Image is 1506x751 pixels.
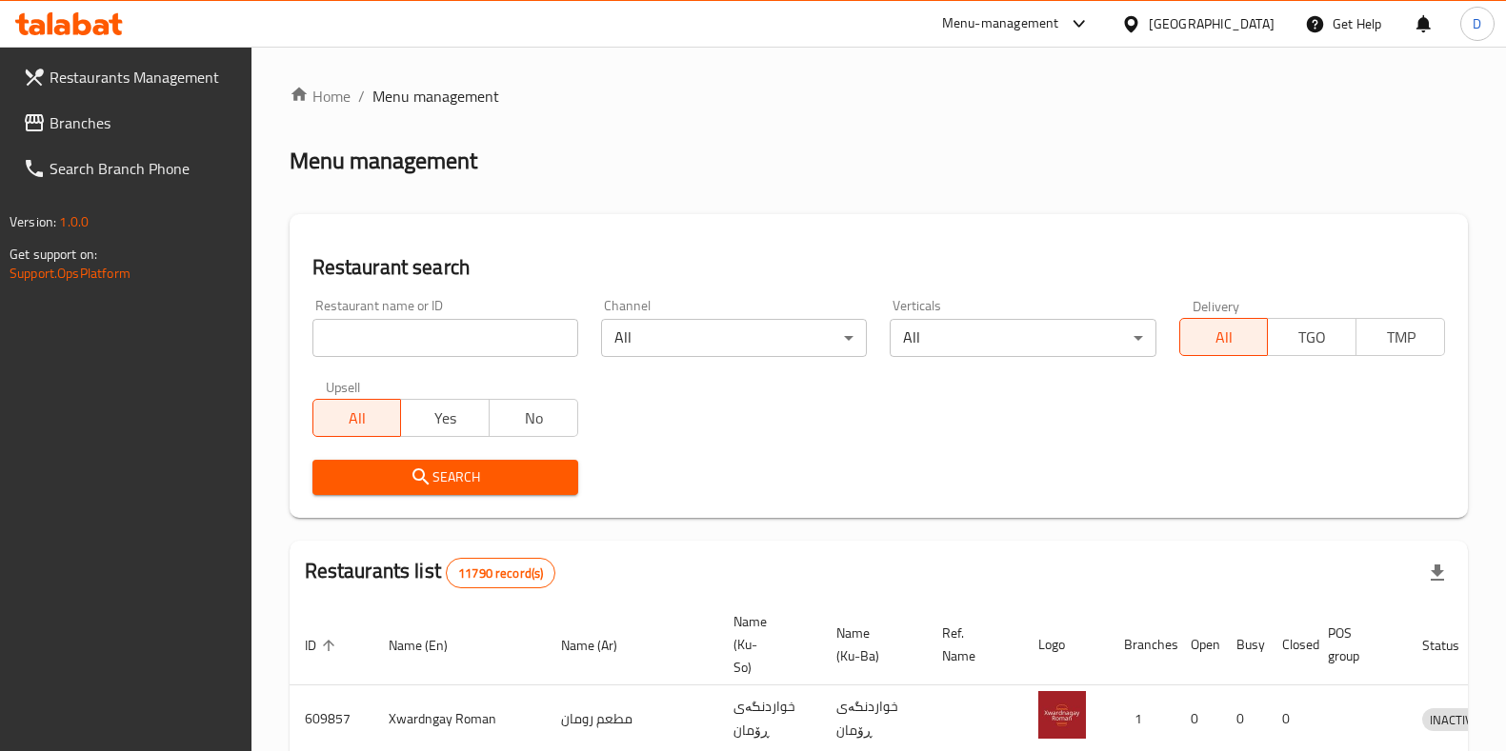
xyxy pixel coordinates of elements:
li: / [358,85,365,108]
span: Menu management [372,85,499,108]
img: Xwardngay Roman [1038,691,1086,739]
span: Search Branch Phone [50,157,236,180]
span: Ref. Name [942,622,1000,667]
span: 1.0.0 [59,209,89,234]
a: Search Branch Phone [8,146,251,191]
th: Closed [1267,604,1313,685]
th: Busy [1221,604,1267,685]
span: Restaurants Management [50,66,236,89]
span: Name (En) [389,634,472,657]
div: Export file [1415,550,1460,596]
th: Open [1175,604,1221,685]
span: Status [1422,634,1484,657]
span: D [1473,13,1481,34]
div: [GEOGRAPHIC_DATA] [1149,13,1275,34]
input: Search for restaurant name or ID.. [312,319,578,357]
a: Support.OpsPlatform [10,261,131,286]
button: Search [312,460,578,495]
label: Upsell [326,380,361,393]
span: POS group [1328,622,1384,667]
span: Branches [50,111,236,134]
button: Yes [400,399,490,437]
h2: Restaurants list [305,557,556,588]
button: No [489,399,578,437]
button: TGO [1267,318,1356,356]
span: No [497,405,571,432]
span: Search [328,465,563,489]
span: Name (Ar) [561,634,642,657]
span: Yes [409,405,482,432]
label: Delivery [1193,299,1240,312]
div: Menu-management [942,12,1059,35]
th: Branches [1109,604,1175,685]
a: Branches [8,100,251,146]
span: ID [305,634,341,657]
button: TMP [1355,318,1445,356]
span: Name (Ku-So) [733,610,798,679]
span: Name (Ku-Ba) [836,622,904,667]
div: All [890,319,1155,357]
nav: breadcrumb [290,85,1468,108]
span: TGO [1275,324,1349,351]
span: Get support on: [10,242,97,267]
button: All [312,399,402,437]
span: TMP [1364,324,1437,351]
span: All [1188,324,1261,351]
span: INACTIVE [1422,709,1487,731]
h2: Menu management [290,146,477,176]
div: Total records count [446,558,555,588]
span: 11790 record(s) [447,564,554,583]
a: Home [290,85,351,108]
span: Version: [10,209,56,234]
button: All [1179,318,1269,356]
div: All [601,319,867,357]
h2: Restaurant search [312,253,1445,282]
th: Logo [1023,604,1109,685]
span: All [321,405,394,432]
a: Restaurants Management [8,54,251,100]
